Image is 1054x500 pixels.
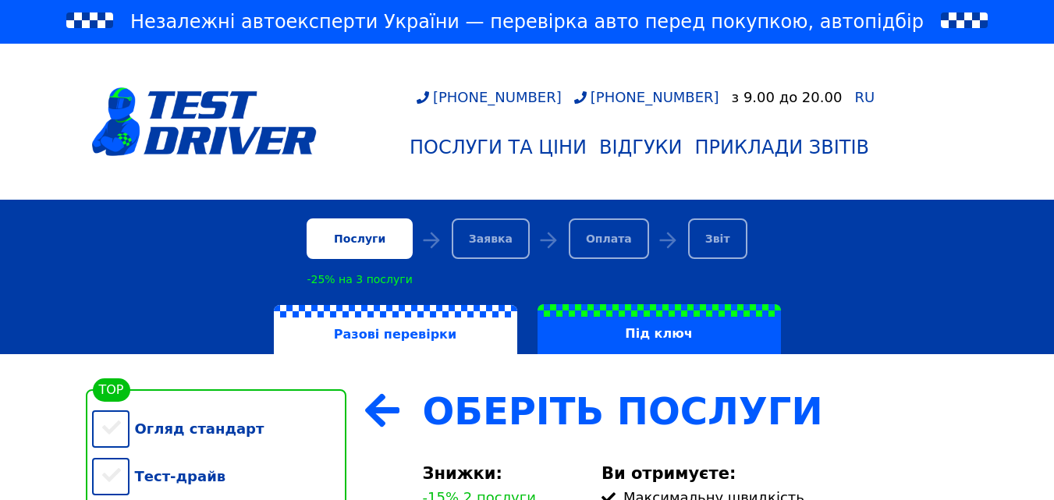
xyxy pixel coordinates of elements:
[307,273,412,285] div: -25% на 3 послуги
[854,89,875,105] span: RU
[599,137,683,158] div: Відгуки
[423,464,583,483] div: Знижки:
[423,389,963,433] div: Оберіть Послуги
[452,218,530,259] div: Заявка
[602,464,963,483] div: Ви отримуєте:
[92,50,317,193] a: logotype@3x
[307,218,412,259] div: Послуги
[688,218,747,259] div: Звіт
[92,452,346,500] div: Тест-драйв
[538,304,781,354] label: Під ключ
[695,137,869,158] div: Приклади звітів
[732,89,843,105] div: з 9.00 до 20.00
[593,130,689,165] a: Відгуки
[410,137,587,158] div: Послуги та Ціни
[130,9,924,34] span: Незалежні автоексперти України — перевірка авто перед покупкою, автопідбір
[403,130,593,165] a: Послуги та Ціни
[854,90,875,105] a: RU
[689,130,875,165] a: Приклади звітів
[527,304,791,354] a: Під ключ
[417,89,562,105] a: [PHONE_NUMBER]
[574,89,719,105] a: [PHONE_NUMBER]
[92,405,346,452] div: Огляд стандарт
[92,87,317,156] img: logotype@3x
[569,218,649,259] div: Оплата
[274,305,517,355] label: Разові перевірки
